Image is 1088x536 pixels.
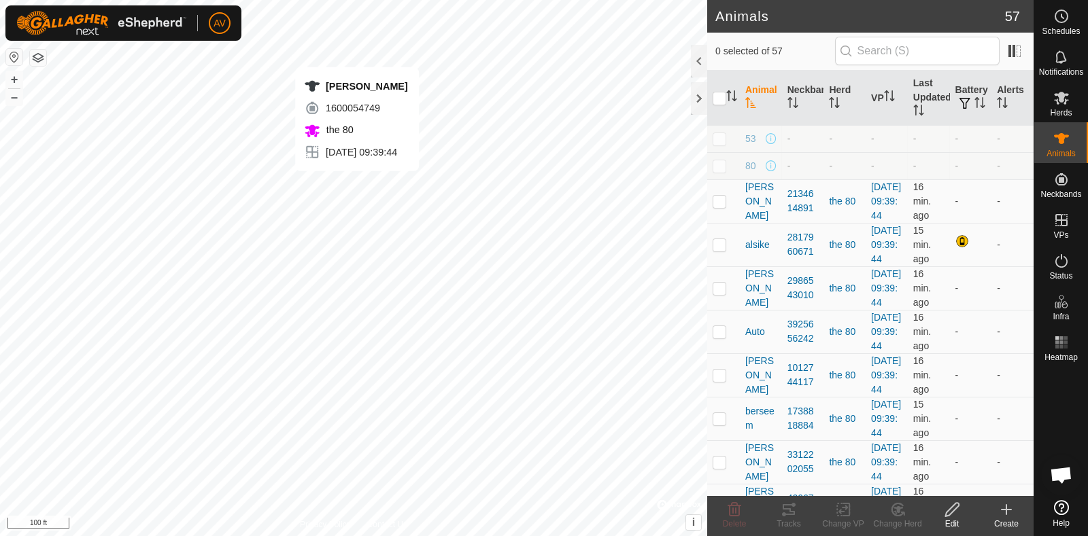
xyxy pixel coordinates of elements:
div: Tracks [762,518,816,530]
th: Neckband [782,71,824,126]
a: [DATE] 09:39:44 [871,486,901,525]
span: Schedules [1042,27,1080,35]
td: - [950,397,992,440]
span: Notifications [1039,68,1083,76]
div: 4206704896 [787,491,819,520]
span: Sep 24, 2025, 9:08 AM [913,312,931,351]
th: Alerts [991,71,1034,126]
span: [PERSON_NAME] [745,484,777,527]
span: 53 [745,132,756,146]
span: VPs [1053,231,1068,239]
div: [PERSON_NAME] [304,78,408,94]
div: 1738818884 [787,404,819,433]
td: - [950,266,992,310]
a: Privacy Policy [300,518,351,531]
td: - [991,125,1034,152]
button: Reset Map [6,49,22,65]
div: Change VP [816,518,870,530]
span: Sep 24, 2025, 9:08 AM [913,268,931,308]
p-sorticon: Activate to sort [974,99,985,110]
div: - [787,159,819,173]
span: - [913,133,917,144]
td: - [991,152,1034,179]
div: the 80 [829,281,860,296]
span: [PERSON_NAME] [745,180,777,223]
span: 80 [745,159,756,173]
div: the 80 [829,412,860,426]
span: Sep 24, 2025, 9:07 AM [913,355,931,395]
button: Map Layers [30,50,46,66]
th: Last Updated [908,71,950,126]
button: – [6,89,22,105]
div: - [787,132,819,146]
span: AV [214,16,226,31]
span: [PERSON_NAME] [745,354,777,397]
app-display-virtual-paddock-transition: - [871,160,874,171]
app-display-virtual-paddock-transition: - [871,133,874,144]
a: [DATE] 09:39:44 [871,181,901,221]
span: Status [1049,272,1072,280]
button: i [686,515,701,530]
td: - [991,484,1034,527]
span: Sep 24, 2025, 9:08 AM [913,225,931,264]
td: - [950,152,992,179]
div: Change Herd [870,518,925,530]
span: Animals [1047,149,1076,158]
span: i [692,516,695,528]
span: the 80 [323,124,354,135]
div: the 80 [829,325,860,339]
th: Battery [950,71,992,126]
span: Delete [723,519,747,529]
td: - [991,310,1034,353]
span: Heatmap [1044,353,1078,361]
div: - [829,132,860,146]
span: - [913,160,917,171]
img: Gallagher Logo [16,11,186,35]
td: - [991,353,1034,397]
div: 1012744117 [787,361,819,389]
div: the 80 [829,368,860,382]
div: 3312202055 [787,448,819,476]
span: Sep 24, 2025, 9:07 AM [913,181,931,221]
span: Sep 24, 2025, 9:07 AM [913,442,931,482]
a: Contact Us [367,518,407,531]
a: [DATE] 09:39:44 [871,399,901,438]
span: Neckbands [1040,190,1081,198]
div: 2817960671 [787,230,819,259]
td: - [991,397,1034,440]
td: - [950,353,992,397]
span: alsike [745,238,770,252]
span: 57 [1005,6,1020,26]
input: Search (S) [835,37,1000,65]
p-sorticon: Activate to sort [884,92,895,103]
span: Herds [1050,109,1072,117]
p-sorticon: Activate to sort [997,99,1008,110]
span: berseem [745,404,777,433]
td: - [991,223,1034,266]
a: [DATE] 09:39:44 [871,442,901,482]
span: Help [1053,519,1070,527]
span: Auto [745,325,765,339]
div: the 80 [829,194,860,209]
span: Sep 24, 2025, 9:08 AM [913,486,931,525]
p-sorticon: Activate to sort [787,99,798,110]
p-sorticon: Activate to sort [745,99,756,110]
span: Infra [1053,312,1069,321]
td: - [991,266,1034,310]
td: - [950,310,992,353]
span: 0 selected of 57 [715,44,835,58]
p-sorticon: Activate to sort [913,107,924,118]
div: the 80 [829,238,860,252]
span: Sep 24, 2025, 9:08 AM [913,399,931,438]
td: - [950,179,992,223]
a: [DATE] 09:39:44 [871,225,901,264]
a: [DATE] 09:39:44 [871,268,901,308]
h2: Animals [715,8,1005,24]
td: - [950,440,992,484]
span: [PERSON_NAME] [745,267,777,310]
div: Open chat [1041,454,1082,495]
div: 3925656242 [787,317,819,346]
td: - [991,440,1034,484]
div: Create [979,518,1034,530]
div: 2134614891 [787,187,819,215]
